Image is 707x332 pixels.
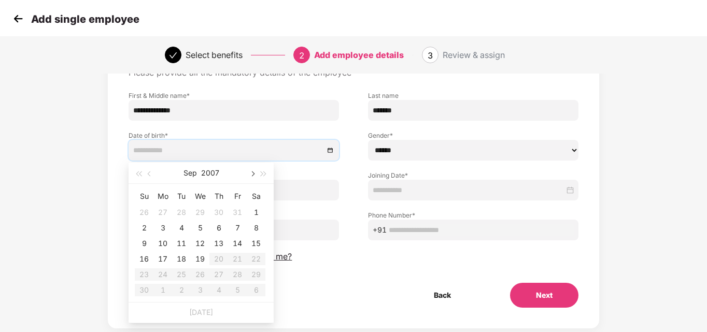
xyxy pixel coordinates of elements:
a: [DATE] [189,308,213,316]
td: 2007-09-14 [228,236,247,251]
div: 19 [194,253,206,265]
td: 2007-09-16 [135,251,153,267]
div: 10 [157,237,169,250]
div: 26 [138,206,150,219]
div: 2 [138,222,150,234]
td: 2007-08-30 [209,205,228,220]
div: 15 [250,237,262,250]
td: 2007-09-11 [172,236,191,251]
th: Fr [228,188,247,205]
div: 5 [194,222,206,234]
td: 2007-08-27 [153,205,172,220]
td: 2007-09-02 [135,220,153,236]
div: 29 [194,206,206,219]
td: 2007-09-06 [209,220,228,236]
td: 2007-09-03 [153,220,172,236]
div: 27 [157,206,169,219]
th: Tu [172,188,191,205]
th: Mo [153,188,172,205]
label: Joining Date [368,171,578,180]
div: Select benefits [186,47,243,63]
div: 7 [231,222,244,234]
td: 2007-08-26 [135,205,153,220]
th: We [191,188,209,205]
div: 18 [175,253,188,265]
div: 31 [231,206,244,219]
button: Next [510,283,578,308]
span: 3 [428,50,433,61]
div: Add employee details [314,47,404,63]
div: Review & assign [443,47,505,63]
td: 2007-09-01 [247,205,265,220]
div: 1 [250,206,262,219]
div: 12 [194,237,206,250]
div: 6 [213,222,225,234]
td: 2007-08-28 [172,205,191,220]
td: 2007-09-09 [135,236,153,251]
td: 2007-09-07 [228,220,247,236]
td: 2007-09-10 [153,236,172,251]
div: 16 [138,253,150,265]
th: Sa [247,188,265,205]
td: 2007-09-04 [172,220,191,236]
div: 3 [157,222,169,234]
label: Last name [368,91,578,100]
td: 2007-09-15 [247,236,265,251]
th: Th [209,188,228,205]
div: 8 [250,222,262,234]
td: 2007-09-08 [247,220,265,236]
div: 4 [175,222,188,234]
p: Add single employee [31,13,139,25]
div: 17 [157,253,169,265]
div: 14 [231,237,244,250]
div: 9 [138,237,150,250]
td: 2007-09-17 [153,251,172,267]
label: Gender [368,131,578,140]
div: 28 [175,206,188,219]
td: 2007-09-12 [191,236,209,251]
label: First & Middle name [129,91,339,100]
div: 11 [175,237,188,250]
td: 2007-09-05 [191,220,209,236]
button: 2007 [201,163,219,183]
button: Sep [183,163,197,183]
label: Phone Number [368,211,578,220]
td: 2007-08-29 [191,205,209,220]
button: Back [408,283,477,308]
th: Su [135,188,153,205]
label: Date of birth [129,131,339,140]
img: svg+xml;base64,PHN2ZyB4bWxucz0iaHR0cDovL3d3dy53My5vcmcvMjAwMC9zdmciIHdpZHRoPSIzMCIgaGVpZ2h0PSIzMC... [10,11,26,26]
td: 2007-09-13 [209,236,228,251]
td: 2007-09-19 [191,251,209,267]
span: check [169,51,177,60]
div: 13 [213,237,225,250]
td: 2007-08-31 [228,205,247,220]
div: 30 [213,206,225,219]
span: +91 [373,224,387,236]
span: 2 [299,50,304,61]
td: 2007-09-18 [172,251,191,267]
